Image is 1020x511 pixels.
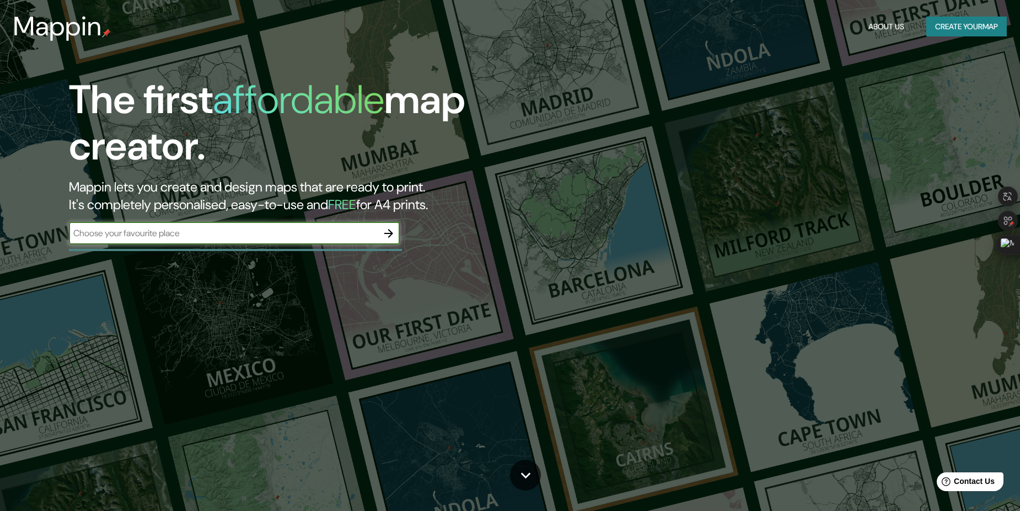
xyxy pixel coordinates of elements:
[13,11,102,42] h3: Mappin
[69,178,579,214] h2: Mappin lets you create and design maps that are ready to print. It's completely personalised, eas...
[69,227,378,239] input: Choose your favourite place
[926,17,1007,37] button: Create yourmap
[102,29,111,38] img: mappin-pin
[328,196,356,213] h5: FREE
[864,17,909,37] button: About Us
[213,74,384,125] h1: affordable
[69,77,579,178] h1: The first map creator.
[922,468,1008,499] iframe: Help widget launcher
